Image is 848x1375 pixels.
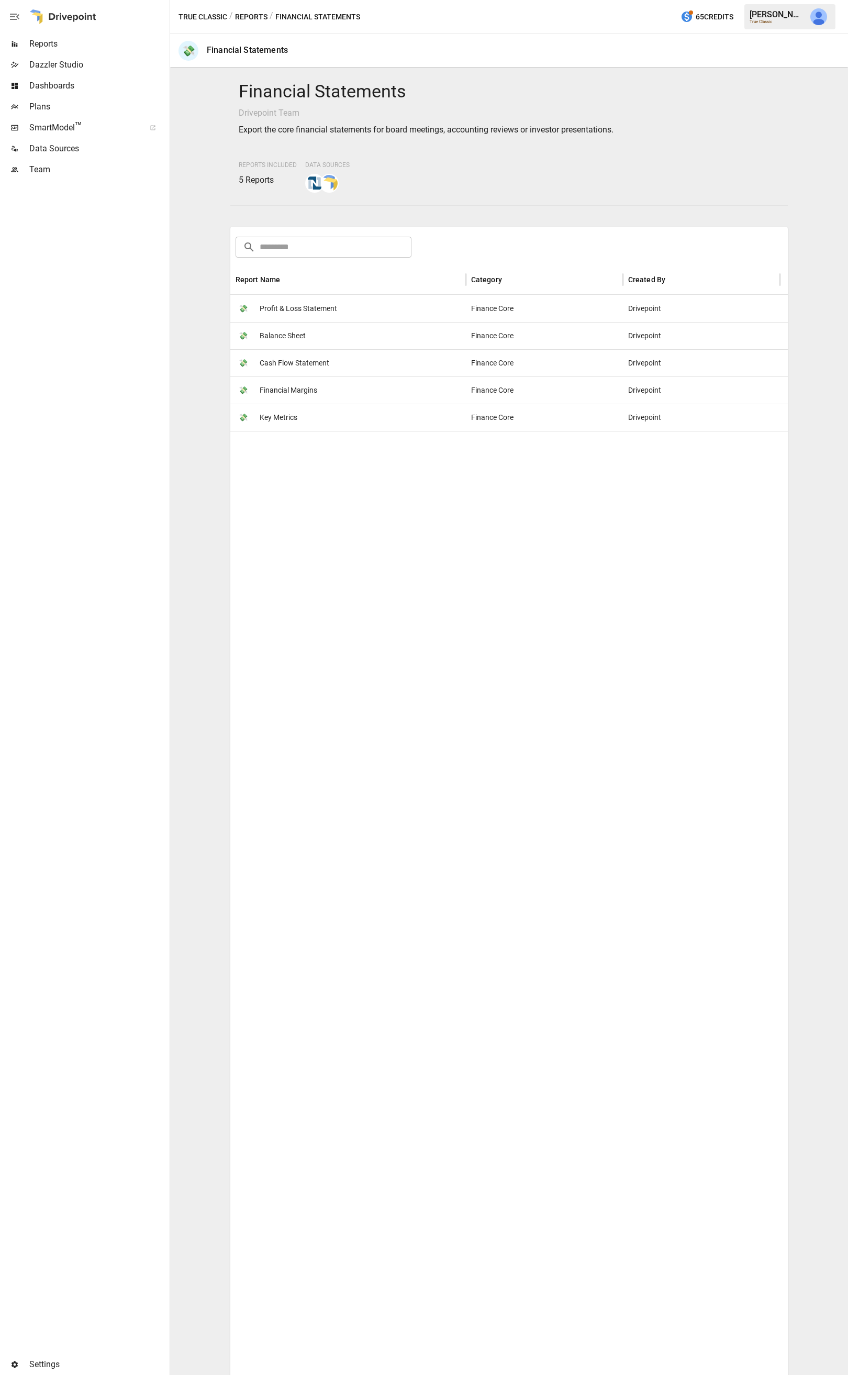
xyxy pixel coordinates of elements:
[29,1358,168,1371] span: Settings
[623,404,780,431] div: Drivepoint
[750,19,804,24] div: True Classic
[623,295,780,322] div: Drivepoint
[623,322,780,349] div: Drivepoint
[466,404,623,431] div: Finance Core
[466,322,623,349] div: Finance Core
[260,377,317,404] span: Financial Margins
[321,175,338,192] img: smart model
[628,275,666,284] div: Created By
[696,10,733,24] span: 65 Credits
[623,349,780,376] div: Drivepoint
[239,161,297,169] span: Reports Included
[239,81,780,103] h4: Financial Statements
[305,161,350,169] span: Data Sources
[236,382,251,398] span: 💸
[466,295,623,322] div: Finance Core
[260,295,337,322] span: Profit & Loss Statement
[260,350,329,376] span: Cash Flow Statement
[281,272,296,287] button: Sort
[29,163,168,176] span: Team
[236,328,251,343] span: 💸
[235,10,267,24] button: Reports
[29,38,168,50] span: Reports
[471,275,502,284] div: Category
[236,409,251,425] span: 💸
[260,404,297,431] span: Key Metrics
[676,7,738,27] button: 65Credits
[75,120,82,133] span: ™
[207,45,288,55] div: Financial Statements
[623,376,780,404] div: Drivepoint
[666,272,681,287] button: Sort
[29,59,168,71] span: Dazzler Studio
[810,8,827,25] img: Jack Barned
[503,272,518,287] button: Sort
[239,107,780,119] p: Drivepoint Team
[239,174,297,186] p: 5 Reports
[29,101,168,113] span: Plans
[466,349,623,376] div: Finance Core
[29,142,168,155] span: Data Sources
[178,41,198,61] div: 💸
[29,121,138,134] span: SmartModel
[236,355,251,371] span: 💸
[29,80,168,92] span: Dashboards
[466,376,623,404] div: Finance Core
[239,124,780,136] p: Export the core financial statements for board meetings, accounting reviews or investor presentat...
[236,301,251,316] span: 💸
[260,323,306,349] span: Balance Sheet
[306,175,323,192] img: netsuite
[178,10,227,24] button: True Classic
[804,2,833,31] button: Jack Barned
[236,275,281,284] div: Report Name
[750,9,804,19] div: [PERSON_NAME]
[229,10,233,24] div: /
[270,10,273,24] div: /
